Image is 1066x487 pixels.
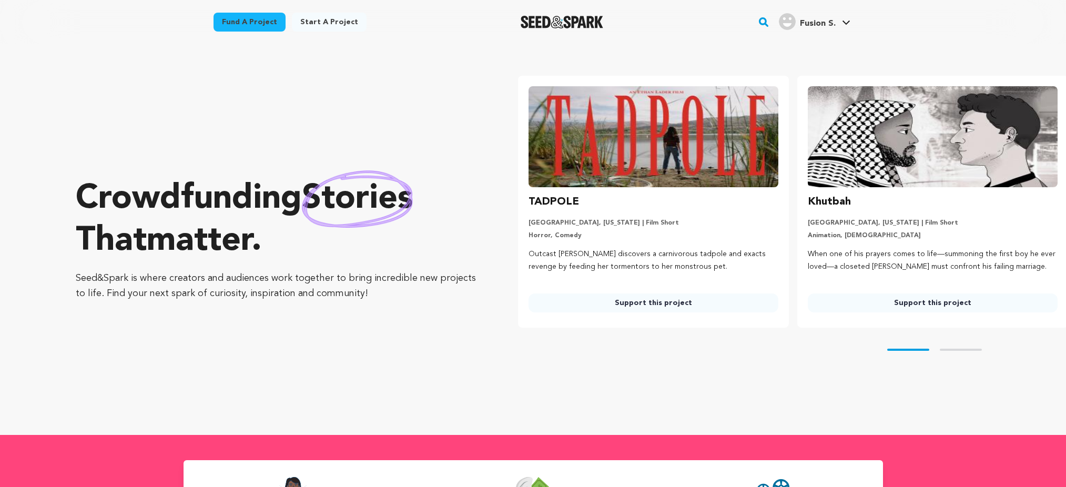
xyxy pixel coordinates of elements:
a: Start a project [292,13,367,32]
span: Fusion S. [800,19,836,28]
img: Khutbah image [808,86,1058,187]
a: Fusion S.'s Profile [777,11,852,30]
p: [GEOGRAPHIC_DATA], [US_STATE] | Film Short [808,219,1058,227]
a: Fund a project [214,13,286,32]
img: Seed&Spark Logo Dark Mode [521,16,603,28]
h3: TADPOLE [529,194,579,210]
a: Support this project [808,293,1058,312]
span: matter [147,225,251,258]
img: TADPOLE image [529,86,778,187]
p: When one of his prayers comes to life—summoning the first boy he ever loved—a closeted [PERSON_NA... [808,248,1058,273]
img: hand sketched image [302,170,413,228]
p: Animation, [DEMOGRAPHIC_DATA] [808,231,1058,240]
p: Outcast [PERSON_NAME] discovers a carnivorous tadpole and exacts revenge by feeding her tormentor... [529,248,778,273]
p: Crowdfunding that . [76,178,476,262]
h3: Khutbah [808,194,851,210]
span: Fusion S.'s Profile [777,11,852,33]
a: Support this project [529,293,778,312]
p: Seed&Spark is where creators and audiences work together to bring incredible new projects to life... [76,271,476,301]
p: Horror, Comedy [529,231,778,240]
div: Fusion S.'s Profile [779,13,836,30]
a: Seed&Spark Homepage [521,16,603,28]
img: user.png [779,13,796,30]
p: [GEOGRAPHIC_DATA], [US_STATE] | Film Short [529,219,778,227]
